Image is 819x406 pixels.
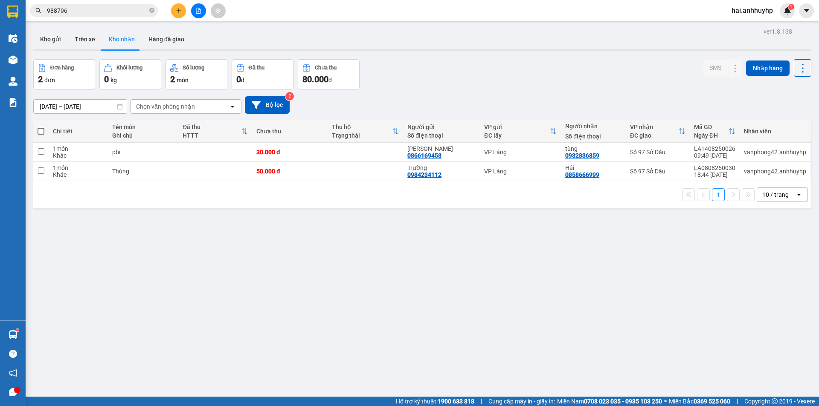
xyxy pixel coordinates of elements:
img: warehouse-icon [9,34,17,43]
div: 18:44 [DATE] [694,171,735,178]
div: Tên món [112,124,174,130]
span: hai.anhhuyhp [725,5,780,16]
th: Toggle SortBy [480,120,561,143]
span: close-circle [149,7,154,15]
div: LA0808250030 [694,164,735,171]
div: VP nhận [630,124,679,130]
button: Số lượng2món [166,59,227,90]
span: ⚪️ [664,400,667,403]
span: question-circle [9,350,17,358]
span: đ [328,77,332,84]
span: file-add [195,8,201,14]
div: 0866169458 [407,152,441,159]
div: LA1408250026 [694,145,735,152]
div: VP Láng [484,168,557,175]
span: 1 [790,4,793,10]
div: Mã GD [694,124,729,130]
span: 0 [236,74,241,84]
button: plus [171,3,186,18]
button: caret-down [799,3,814,18]
strong: 0369 525 060 [694,398,730,405]
div: pbi [112,149,174,155]
div: vanphong42.anhhuyhp [744,149,806,155]
div: 30.000 đ [256,149,323,155]
span: close-circle [149,8,154,13]
span: 2 [170,74,175,84]
input: Tìm tên, số ĐT hoặc mã đơn [47,6,148,15]
div: Khác [53,152,104,159]
span: caret-down [803,7,810,14]
div: Số điện thoại [565,133,622,140]
span: copyright [772,398,778,404]
div: Số điện thoại [407,132,476,139]
div: HTTT [183,132,241,139]
div: VP gửi [484,124,550,130]
div: Số lượng [183,65,204,71]
span: đ [241,77,244,84]
button: aim [211,3,226,18]
button: Đã thu0đ [232,59,293,90]
div: 09:49 [DATE] [694,152,735,159]
div: Chọn văn phòng nhận [136,102,195,111]
img: logo-vxr [7,6,18,18]
img: warehouse-icon [9,55,17,64]
th: Toggle SortBy [178,120,252,143]
img: warehouse-icon [9,77,17,86]
div: Hải [565,164,622,171]
span: plus [176,8,182,14]
strong: 0708 023 035 - 0935 103 250 [584,398,662,405]
img: warehouse-icon [9,330,17,339]
img: icon-new-feature [784,7,791,14]
span: 2 [38,74,43,84]
div: Đã thu [249,65,264,71]
div: Vũ [407,145,476,152]
div: 10 / trang [762,190,789,199]
div: Trường [407,164,476,171]
button: file-add [191,3,206,18]
sup: 1 [788,4,794,10]
div: 50.000 đ [256,168,323,175]
div: 0932836859 [565,152,599,159]
div: VP Láng [484,149,557,155]
span: 80.000 [302,74,328,84]
span: aim [215,8,221,14]
div: Chưa thu [315,65,337,71]
span: Hỗ trợ kỹ thuật: [396,397,474,406]
button: SMS [703,60,728,75]
div: Khối lượng [116,65,142,71]
img: solution-icon [9,98,17,107]
span: đơn [44,77,55,84]
button: Đơn hàng2đơn [33,59,95,90]
div: Chưa thu [256,128,323,135]
button: Trên xe [68,29,102,49]
button: Kho nhận [102,29,142,49]
sup: 2 [285,92,294,101]
div: Ghi chú [112,132,174,139]
span: kg [110,77,117,84]
div: vanphong42.anhhuyhp [744,168,806,175]
th: Toggle SortBy [626,120,690,143]
span: món [177,77,189,84]
span: notification [9,369,17,377]
div: Ngày ĐH [694,132,729,139]
div: Trạng thái [332,132,392,139]
div: tùng [565,145,622,152]
th: Toggle SortBy [328,120,403,143]
span: Miền Bắc [669,397,730,406]
button: Hàng đã giao [142,29,191,49]
span: 0 [104,74,109,84]
button: 1 [712,188,725,201]
div: Đơn hàng [50,65,74,71]
div: Số 97 Sở Dầu [630,168,685,175]
button: Chưa thu80.000đ [298,59,360,90]
span: Miền Nam [557,397,662,406]
div: Số 97 Sở Dầu [630,149,685,155]
span: | [481,397,482,406]
div: ĐC giao [630,132,679,139]
div: 1 món [53,145,104,152]
div: 0858666999 [565,171,599,178]
button: Khối lượng0kg [99,59,161,90]
div: 0984234112 [407,171,441,178]
button: Nhập hàng [746,60,790,76]
div: Đã thu [183,124,241,130]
